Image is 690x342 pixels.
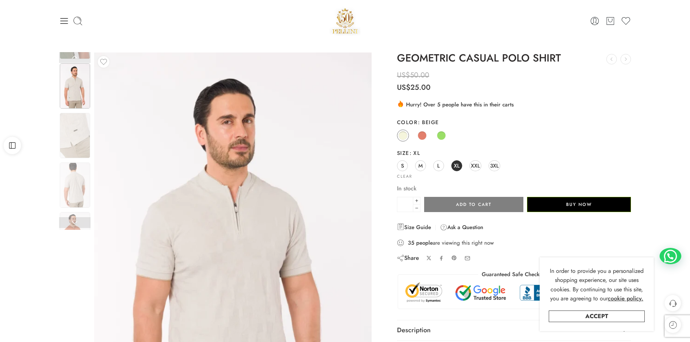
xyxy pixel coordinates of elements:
a: L [433,160,444,171]
bdi: 25.00 [397,82,431,93]
div: Share [397,254,419,262]
span: XL [409,149,420,157]
span: In order to provide you a personalized shopping experience, our site uses cookies. By continuing ... [550,267,644,303]
a: Wishlist [621,16,631,26]
a: Share on Facebook [439,256,444,261]
a: XXL [469,160,481,171]
a: M [415,160,426,171]
span: US$ [397,82,410,93]
span: 3XL [490,161,499,170]
a: Description [397,320,631,341]
a: cookie policy. [608,294,643,303]
a: Share on X [426,256,432,261]
input: Product quantity [397,197,413,212]
bdi: 50.00 [397,70,429,80]
a: XL [451,160,462,171]
button: Buy Now [527,197,631,212]
a: Clear options [397,174,412,178]
a: Cart [605,16,615,26]
button: Add to cart [424,197,523,212]
span: XL [454,161,460,170]
img: Artboard 2-12 [60,113,90,158]
label: Size [397,149,631,157]
span: XXL [471,161,480,170]
img: Artboard 2-12 [60,212,90,257]
h1: GEOMETRIC CASUAL POLO SHIRT [397,52,631,64]
img: Artboard 2-12 [60,162,90,208]
a: Email to your friends [464,255,471,261]
a: Login / Register [590,16,600,26]
span: US$ [397,70,410,80]
a: Ask a Question [440,223,483,232]
legend: Guaranteed Safe Checkout [478,271,550,278]
strong: people [416,239,433,246]
strong: 35 [408,239,414,246]
p: In stock [397,184,631,193]
label: Color [397,119,631,126]
a: Accept [549,311,645,322]
span: L [437,161,440,170]
img: Trust [403,282,625,303]
img: Artboard 2-12 [60,63,90,109]
img: Pellini [330,5,361,36]
span: M [418,161,423,170]
span: Beige [418,118,439,126]
a: 3XL [489,160,500,171]
a: S [397,160,408,171]
span: S [401,161,404,170]
a: Size Guide [397,223,431,232]
a: Pellini - [330,5,361,36]
div: Hurry! Over 5 people have this in their carts [397,100,631,109]
div: are viewing this right now [397,239,631,247]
